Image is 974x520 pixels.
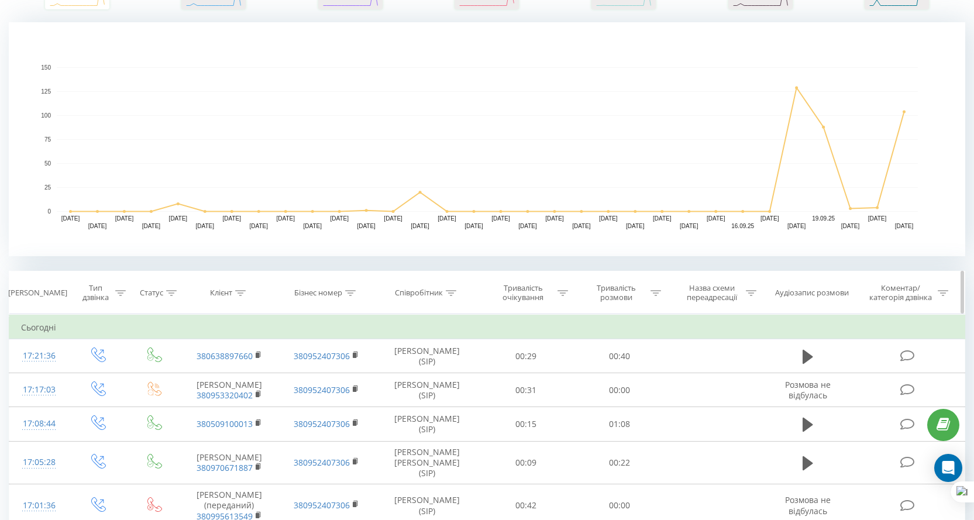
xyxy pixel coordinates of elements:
[411,223,429,229] text: [DATE]
[303,223,322,229] text: [DATE]
[573,407,666,441] td: 01:08
[44,136,51,143] text: 75
[294,500,350,511] a: 380952407306
[197,390,253,401] a: 380953320402
[585,283,648,303] div: Тривалість розмови
[760,215,779,222] text: [DATE]
[294,418,350,429] a: 380952407306
[785,379,831,401] span: Розмова не відбулась
[395,288,443,298] div: Співробітник
[41,112,51,119] text: 100
[276,215,295,222] text: [DATE]
[41,88,51,95] text: 125
[197,462,253,473] a: 380970671887
[357,223,376,229] text: [DATE]
[626,223,645,229] text: [DATE]
[21,451,57,474] div: 17:05:28
[169,215,188,222] text: [DATE]
[653,215,672,222] text: [DATE]
[785,494,831,516] span: Розмова не відбулась
[812,215,835,222] text: 19.09.25
[775,288,849,298] div: Аудіозапис розмови
[61,215,80,222] text: [DATE]
[375,441,480,484] td: [PERSON_NAME] [PERSON_NAME] (SIP)
[196,223,215,229] text: [DATE]
[545,215,564,222] text: [DATE]
[479,407,573,441] td: 00:15
[294,288,342,298] div: Бізнес номер
[573,373,666,407] td: 00:00
[464,223,483,229] text: [DATE]
[8,288,67,298] div: [PERSON_NAME]
[223,215,242,222] text: [DATE]
[680,283,743,303] div: Назва схеми переадресації
[197,350,253,361] a: 380638897660
[21,412,57,435] div: 17:08:44
[841,223,860,229] text: [DATE]
[47,208,51,215] text: 0
[9,22,965,256] svg: A chart.
[140,288,163,298] div: Статус
[731,223,754,229] text: 16.09.25
[21,494,57,517] div: 17:01:36
[479,339,573,373] td: 00:29
[384,215,402,222] text: [DATE]
[181,373,278,407] td: [PERSON_NAME]
[115,215,134,222] text: [DATE]
[518,223,537,229] text: [DATE]
[44,184,51,191] text: 25
[868,215,887,222] text: [DATE]
[44,160,51,167] text: 50
[250,223,269,229] text: [DATE]
[79,283,112,303] div: Тип дзвінка
[572,223,591,229] text: [DATE]
[479,441,573,484] td: 00:09
[573,441,666,484] td: 00:22
[294,384,350,395] a: 380952407306
[479,373,573,407] td: 00:31
[934,454,962,482] div: Open Intercom Messenger
[142,223,161,229] text: [DATE]
[9,316,965,339] td: Сьогодні
[330,215,349,222] text: [DATE]
[573,339,666,373] td: 00:40
[21,345,57,367] div: 17:21:36
[492,283,555,303] div: Тривалість очікування
[680,223,698,229] text: [DATE]
[294,350,350,361] a: 380952407306
[375,407,480,441] td: [PERSON_NAME] (SIP)
[787,223,806,229] text: [DATE]
[294,457,350,468] a: 380952407306
[41,64,51,71] text: 150
[375,339,480,373] td: [PERSON_NAME] (SIP)
[210,288,232,298] div: Клієнт
[21,378,57,401] div: 17:17:03
[491,215,510,222] text: [DATE]
[707,215,725,222] text: [DATE]
[438,215,456,222] text: [DATE]
[866,283,935,303] div: Коментар/категорія дзвінка
[88,223,107,229] text: [DATE]
[895,223,914,229] text: [DATE]
[375,373,480,407] td: [PERSON_NAME] (SIP)
[181,441,278,484] td: [PERSON_NAME]
[197,418,253,429] a: 380509100013
[599,215,618,222] text: [DATE]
